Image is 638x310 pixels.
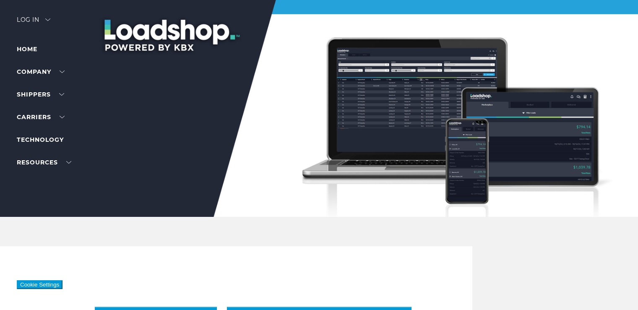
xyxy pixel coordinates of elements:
[288,17,351,54] img: kbx logo
[17,68,65,76] a: Company
[17,280,62,289] button: Cookie Settings
[17,17,50,29] div: Log in
[17,45,37,53] a: Home
[17,113,65,121] a: Carriers
[45,18,50,21] img: arrow
[17,159,71,166] a: RESOURCES
[17,91,64,98] a: SHIPPERS
[17,136,64,143] a: Technology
